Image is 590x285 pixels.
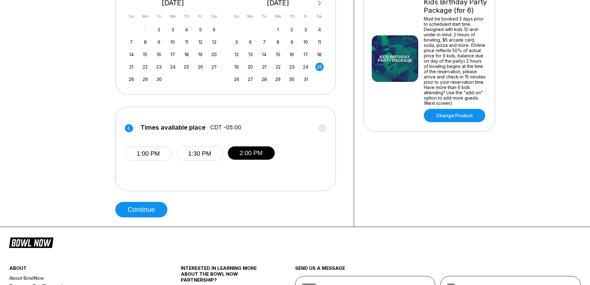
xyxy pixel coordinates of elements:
[260,75,268,83] div: Choose Tuesday, October 28th, 2025
[315,38,324,46] div: Choose Saturday, October 11th, 2025
[182,38,191,46] div: Choose Thursday, September 11th, 2025
[288,25,296,34] div: Choose Thursday, October 2nd, 2025
[155,50,163,59] div: Choose Tuesday, September 16th, 2025
[127,75,135,83] div: Choose Sunday, September 28th, 2025
[274,75,282,83] div: Choose Wednesday, October 29th, 2025
[155,75,163,83] div: Choose Tuesday, September 30th, 2025
[315,12,324,20] div: Sa
[233,38,241,46] div: Choose Sunday, October 5th, 2025
[141,12,149,20] div: Mo
[301,63,310,71] div: Choose Friday, October 24th, 2025
[260,12,268,20] div: Tu
[301,50,310,59] div: Choose Friday, October 17th, 2025
[126,25,220,83] div: month 2025-09
[210,25,218,34] div: Choose Saturday, September 6th, 2025
[169,38,177,46] div: Choose Wednesday, September 10th, 2025
[141,50,149,59] div: Choose Monday, September 15th, 2025
[233,63,241,71] div: Choose Sunday, October 19th, 2025
[210,50,218,59] div: Choose Saturday, September 20th, 2025
[246,38,255,46] div: Choose Monday, October 6th, 2025
[301,75,310,83] div: Choose Friday, October 31st, 2025
[424,16,487,106] div: Must be booked 3 days prior to scheduled start time. Designed with kids 12-and-under in mind. 2 H...
[260,50,268,59] div: Choose Tuesday, October 14th, 2025
[141,75,149,83] div: Choose Monday, September 29th, 2025
[288,12,296,20] div: Th
[210,38,218,46] div: Choose Saturday, September 13th, 2025
[288,38,296,46] div: Choose Thursday, October 9th, 2025
[9,265,152,274] div: about
[141,38,149,46] div: Choose Monday, September 8th, 2025
[210,12,218,20] div: Sa
[301,12,310,20] div: Fr
[9,274,152,282] a: About BowlNow
[78,166,125,180] button: 12:30 PM
[295,265,581,276] div: send us a message
[140,124,206,131] span: Times available place
[315,63,324,71] div: Choose Saturday, October 25th, 2025
[196,63,205,71] div: Choose Friday, September 26th, 2025
[233,12,241,20] div: Su
[196,38,205,46] div: Choose Friday, September 12th, 2025
[169,12,177,20] div: We
[141,25,149,34] div: Not available Monday, September 1st, 2025
[260,63,268,71] div: Choose Tuesday, October 21st, 2025
[196,25,205,34] div: Choose Friday, September 5th, 2025
[301,25,310,34] div: Choose Friday, October 3rd, 2025
[288,63,296,71] div: Choose Thursday, October 23rd, 2025
[155,25,163,34] div: Choose Tuesday, September 2nd, 2025
[315,25,324,34] div: Choose Saturday, October 4th, 2025
[169,25,177,34] div: Choose Wednesday, September 3rd, 2025
[127,63,135,71] div: Choose Sunday, September 21st, 2025
[424,109,485,122] a: Change Product
[196,50,205,59] div: Choose Friday, September 19th, 2025
[182,25,191,34] div: Choose Thursday, September 4th, 2025
[288,50,296,59] div: Choose Thursday, October 16th, 2025
[182,12,191,20] div: Th
[288,75,296,83] div: Choose Thursday, October 30th, 2025
[260,38,268,46] div: Choose Tuesday, October 7th, 2025
[315,50,324,59] div: Choose Saturday, October 18th, 2025
[127,12,135,20] div: Su
[246,75,255,83] div: Choose Monday, October 27th, 2025
[210,63,218,71] div: Choose Saturday, September 27th, 2025
[176,146,223,161] button: 1:30 PM
[127,50,135,59] div: Choose Sunday, September 14th, 2025
[372,35,418,82] img: Kids Birthday Party Package (for 6)
[274,63,282,71] div: Choose Wednesday, October 22nd, 2025
[274,12,282,20] div: We
[233,50,241,59] div: Choose Sunday, October 12th, 2025
[141,63,149,71] div: Choose Monday, September 22nd, 2025
[196,12,205,20] div: Fr
[127,38,135,46] div: Choose Sunday, September 7th, 2025
[232,25,325,83] div: month 2025-10
[182,63,191,71] div: Choose Thursday, September 25th, 2025
[233,75,241,83] div: Choose Sunday, October 26th, 2025
[182,50,191,59] div: Choose Thursday, September 18th, 2025
[210,124,241,131] span: CDT -05:00
[155,12,163,20] div: Tu
[246,12,255,20] div: Mo
[155,63,163,71] div: Choose Tuesday, September 23rd, 2025
[246,63,255,71] div: Choose Monday, October 20th, 2025
[155,38,163,46] div: Choose Tuesday, September 9th, 2025
[169,50,177,59] div: Choose Wednesday, September 17th, 2025
[125,146,172,161] button: 1:00 PM
[274,50,282,59] div: Choose Wednesday, October 15th, 2025
[169,63,177,71] div: Choose Wednesday, September 24th, 2025
[274,25,282,34] div: Choose Wednesday, October 1st, 2025
[301,38,310,46] div: Choose Friday, October 10th, 2025
[228,146,275,160] button: 2:00 PM
[274,38,282,46] div: Choose Wednesday, October 8th, 2025
[246,50,255,59] div: Choose Monday, October 13th, 2025
[115,202,167,217] button: Continue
